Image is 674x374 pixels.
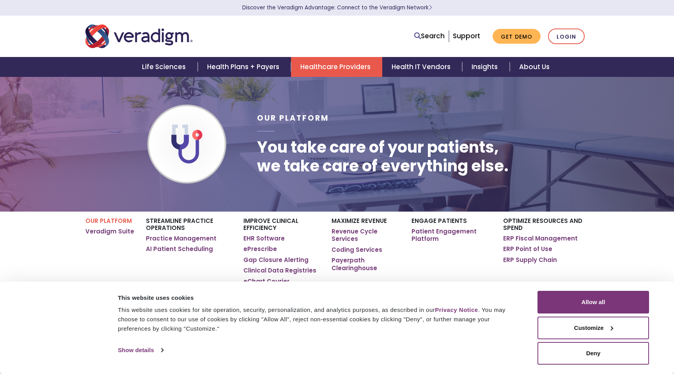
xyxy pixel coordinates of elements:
div: This website uses cookies [118,293,520,303]
a: Support [453,31,480,41]
a: Practice Management [146,235,216,242]
a: Health IT Vendors [382,57,462,77]
span: Our Platform [257,113,329,123]
button: Deny [537,342,649,365]
a: eChart Courier [243,278,289,285]
span: Learn More [429,4,432,11]
a: ERP Fiscal Management [503,235,578,242]
h1: You take care of your patients, we take care of everything else. [257,138,509,175]
a: Gap Closure Alerting [243,256,309,264]
a: Life Sciences [133,57,197,77]
a: Insights [462,57,509,77]
a: About Us [510,57,559,77]
a: ERP Point of Use [503,245,552,253]
button: Allow all [537,291,649,313]
a: Payerpath Clearinghouse [332,256,400,272]
div: This website uses cookies for site operation, security, personalization, and analytics purposes, ... [118,305,520,333]
a: Revenue Cycle Services [332,228,400,243]
a: Show details [118,344,163,356]
a: ERP Supply Chain [503,256,557,264]
a: Privacy Notice [435,306,478,313]
a: Veradigm Suite [85,228,134,235]
a: AI Patient Scheduling [146,245,213,253]
a: Coding Services [332,246,382,254]
a: Discover the Veradigm Advantage: Connect to the Veradigm NetworkLearn More [242,4,432,11]
a: Healthcare Providers [291,57,382,77]
button: Customize [537,317,649,339]
a: Clinical Data Registries [243,267,316,274]
a: Search [414,31,445,41]
a: Login [548,28,585,45]
a: ePrescribe [243,245,277,253]
a: Patient Engagement Platform [411,228,491,243]
a: EHR Software [243,235,285,242]
img: Veradigm logo [85,23,193,49]
a: Health Plans + Payers [198,57,291,77]
a: Get Demo [493,29,541,44]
